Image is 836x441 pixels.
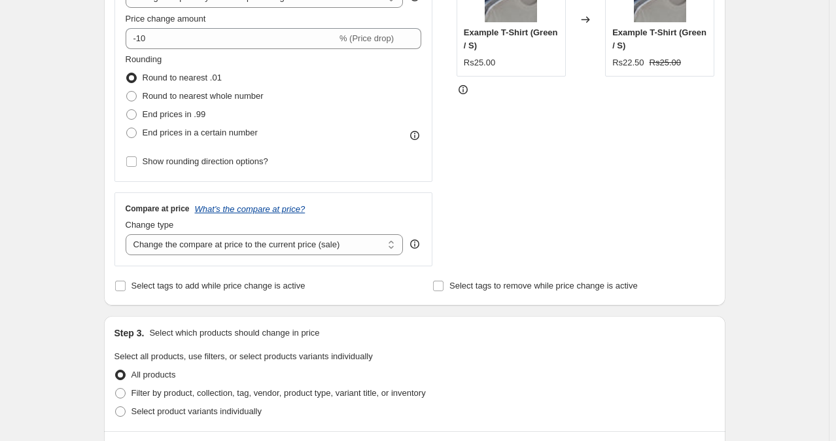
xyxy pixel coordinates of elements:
[131,406,262,416] span: Select product variants individually
[126,203,190,214] h3: Compare at price
[131,281,305,291] span: Select tags to add while price change is active
[131,388,426,398] span: Filter by product, collection, tag, vendor, product type, variant title, or inventory
[143,156,268,166] span: Show rounding direction options?
[143,109,206,119] span: End prices in .99
[464,56,495,69] div: Rs25.00
[612,56,644,69] div: Rs22.50
[126,28,337,49] input: -15
[114,351,373,361] span: Select all products, use filters, or select products variants individually
[195,204,305,214] button: What's the compare at price?
[143,73,222,82] span: Round to nearest .01
[126,14,206,24] span: Price change amount
[114,326,145,340] h2: Step 3.
[340,33,394,43] span: % (Price drop)
[464,27,558,50] span: Example T-Shirt (Green / S)
[143,128,258,137] span: End prices in a certain number
[408,238,421,251] div: help
[126,220,174,230] span: Change type
[131,370,176,379] span: All products
[149,326,319,340] p: Select which products should change in price
[612,27,706,50] span: Example T-Shirt (Green / S)
[126,54,162,64] span: Rounding
[650,56,681,69] strike: Rs25.00
[449,281,638,291] span: Select tags to remove while price change is active
[143,91,264,101] span: Round to nearest whole number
